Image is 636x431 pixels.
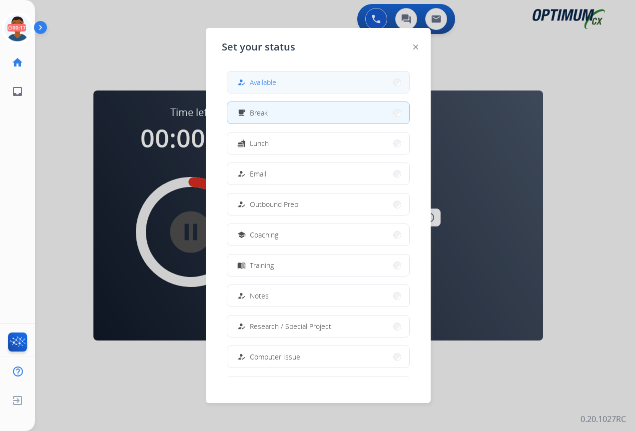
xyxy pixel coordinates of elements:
[227,102,409,123] button: Break
[250,107,268,118] span: Break
[237,108,245,117] mat-icon: free_breakfast
[227,224,409,245] button: Coaching
[237,291,245,300] mat-icon: how_to_reg
[227,346,409,367] button: Computer Issue
[250,138,269,148] span: Lunch
[237,78,245,86] mat-icon: how_to_reg
[237,352,245,361] mat-icon: how_to_reg
[250,321,331,331] span: Research / Special Project
[227,285,409,306] button: Notes
[581,413,626,425] p: 0.20.1027RC
[227,376,409,398] button: Internet Issue
[222,40,295,54] span: Set your status
[227,71,409,93] button: Available
[250,77,276,87] span: Available
[237,261,245,269] mat-icon: menu_book
[11,85,23,97] mat-icon: inbox
[237,169,245,178] mat-icon: how_to_reg
[227,193,409,215] button: Outbound Prep
[250,260,274,270] span: Training
[250,199,298,209] span: Outbound Prep
[237,200,245,208] mat-icon: how_to_reg
[250,168,266,179] span: Email
[413,44,418,49] img: close-button
[250,229,278,240] span: Coaching
[227,254,409,276] button: Training
[250,290,269,301] span: Notes
[237,230,245,239] mat-icon: school
[11,56,23,68] mat-icon: home
[227,315,409,337] button: Research / Special Project
[237,139,245,147] mat-icon: fastfood
[227,163,409,184] button: Email
[227,132,409,154] button: Lunch
[237,322,245,330] mat-icon: how_to_reg
[250,351,300,362] span: Computer Issue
